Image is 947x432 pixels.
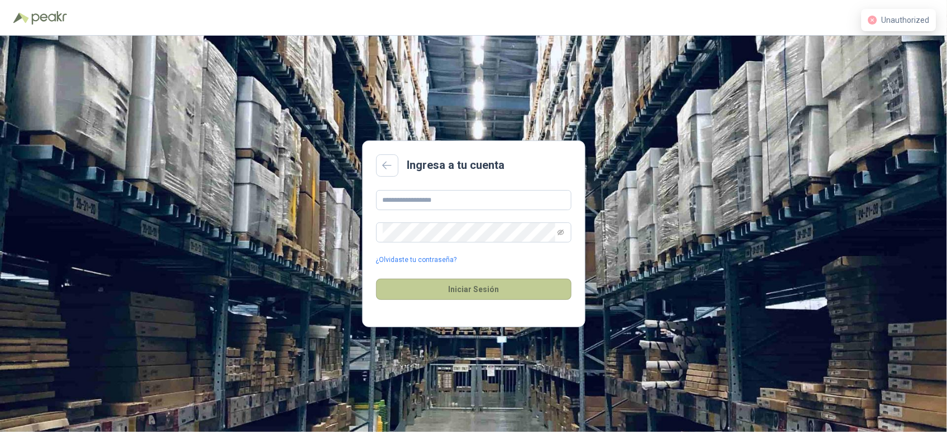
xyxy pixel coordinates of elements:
h2: Ingresa a tu cuenta [407,157,505,174]
span: eye-invisible [557,229,564,236]
span: close-circle [868,16,877,25]
span: Unauthorized [881,16,929,25]
a: ¿Olvidaste tu contraseña? [376,255,457,265]
img: Logo [13,12,29,23]
button: Iniciar Sesión [376,279,571,300]
img: Peakr [31,11,67,25]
